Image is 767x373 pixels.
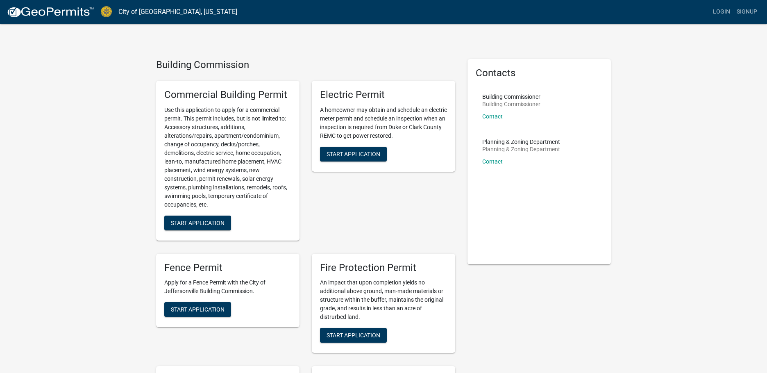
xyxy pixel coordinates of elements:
[320,147,387,161] button: Start Application
[482,146,560,152] p: Planning & Zoning Department
[482,158,503,165] a: Contact
[164,262,291,274] h5: Fence Permit
[171,306,225,313] span: Start Application
[171,219,225,226] span: Start Application
[164,302,231,317] button: Start Application
[482,139,560,145] p: Planning & Zoning Department
[164,106,291,209] p: Use this application to apply for a commercial permit. This permit includes, but is not limited t...
[320,106,447,140] p: A homeowner may obtain and schedule an electric meter permit and schedule an inspection when an i...
[710,4,733,20] a: Login
[733,4,760,20] a: Signup
[164,278,291,296] p: Apply for a Fence Permit with the City of Jeffersonville Building Commission.
[482,113,503,120] a: Contact
[320,262,447,274] h5: Fire Protection Permit
[156,59,455,71] h4: Building Commission
[482,94,540,100] p: Building Commissioner
[320,278,447,321] p: An impact that upon completion yields no additional above ground, man-made materials or structure...
[118,5,237,19] a: City of [GEOGRAPHIC_DATA], [US_STATE]
[320,328,387,343] button: Start Application
[164,216,231,230] button: Start Application
[101,6,112,17] img: City of Jeffersonville, Indiana
[327,332,380,339] span: Start Application
[164,89,291,101] h5: Commercial Building Permit
[320,89,447,101] h5: Electric Permit
[327,150,380,157] span: Start Application
[482,101,540,107] p: Building Commissioner
[476,67,603,79] h5: Contacts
